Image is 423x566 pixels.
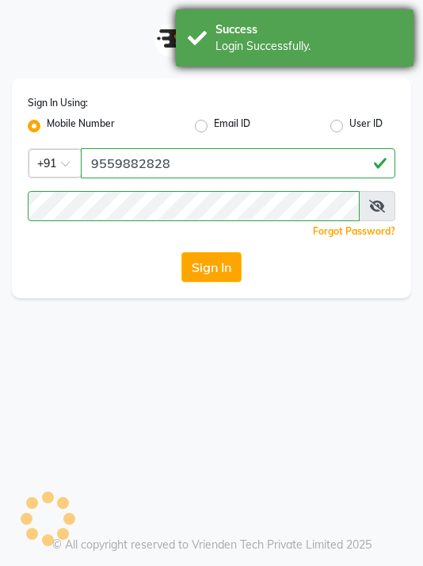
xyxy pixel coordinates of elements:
[215,21,402,38] div: Success
[148,16,275,63] img: logo1.svg
[349,117,383,136] label: User ID
[81,148,395,178] input: Username
[215,38,402,55] div: Login Successfully.
[214,117,250,136] label: Email ID
[47,117,115,136] label: Mobile Number
[313,225,395,237] a: Forgot Password?
[28,191,360,221] input: Username
[181,252,242,282] button: Sign In
[28,96,88,110] label: Sign In Using:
